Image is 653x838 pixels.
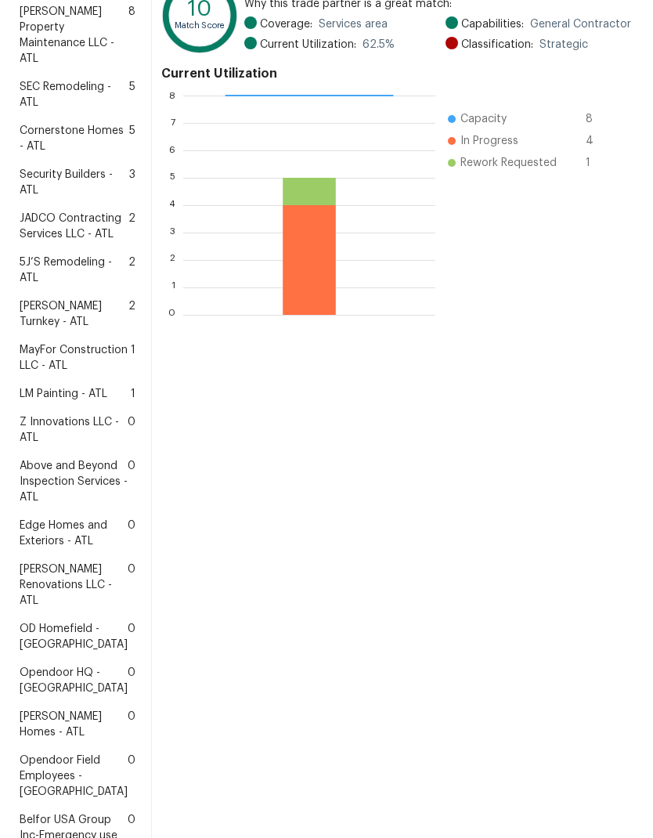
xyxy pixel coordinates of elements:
span: Security Builders - ATL [20,167,129,198]
span: Rework Requested [460,155,557,171]
span: 1 [131,386,135,402]
span: 1 [131,342,135,374]
text: 1 [171,282,175,291]
span: 0 [128,414,135,446]
text: 5 [170,172,175,182]
text: 6 [169,145,175,154]
text: 4 [169,200,175,209]
span: 5J’S Remodeling - ATL [20,255,128,286]
span: SEC Remodeling - ATL [20,79,129,110]
span: Opendoor HQ - [GEOGRAPHIC_DATA] [20,665,128,696]
span: Capacity [460,111,507,127]
span: 0 [128,458,135,505]
span: 8 [128,4,135,67]
span: Services area [319,16,388,32]
span: 0 [128,518,135,549]
span: Capabilities: [461,16,524,32]
text: 0 [168,309,175,319]
span: 2 [128,211,135,242]
span: Above and Beyond Inspection Services - ATL [20,458,128,505]
span: Opendoor Field Employees - [GEOGRAPHIC_DATA] [20,753,128,800]
span: 5 [129,123,135,154]
span: 2 [128,298,135,330]
span: 0 [128,665,135,696]
span: In Progress [460,133,518,149]
text: 2 [170,255,175,264]
span: [PERSON_NAME] Homes - ATL [20,709,128,740]
span: Z Innovations LLC - ATL [20,414,128,446]
span: Cornerstone Homes - ATL [20,123,129,154]
span: 2 [128,255,135,286]
span: MayFor Construction LLC - ATL [20,342,131,374]
span: 8 [586,111,611,127]
text: Match Score [174,22,225,31]
span: [PERSON_NAME] Renovations LLC - ATL [20,562,128,609]
text: 8 [169,90,175,99]
span: LM Painting - ATL [20,386,107,402]
span: OD Homefield - [GEOGRAPHIC_DATA] [20,621,128,652]
span: Coverage: [260,16,312,32]
span: 4 [586,133,611,149]
span: [PERSON_NAME] Property Maintenance LLC - ATL [20,4,128,67]
span: Classification: [461,37,533,52]
span: 0 [128,753,135,800]
span: General Contractor [530,16,631,32]
text: 3 [170,227,175,237]
span: 1 [586,155,611,171]
span: Current Utilization: [260,37,356,52]
text: 7 [171,117,175,127]
span: 0 [128,709,135,740]
span: Strategic [539,37,588,52]
span: 5 [129,79,135,110]
span: 62.5 % [363,37,395,52]
span: 0 [128,621,135,652]
span: Edge Homes and Exteriors - ATL [20,518,128,549]
span: JADCO Contracting Services LLC - ATL [20,211,128,242]
span: 3 [129,167,135,198]
h4: Current Utilization [161,66,631,81]
span: 0 [128,562,135,609]
span: [PERSON_NAME] Turnkey - ATL [20,298,128,330]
